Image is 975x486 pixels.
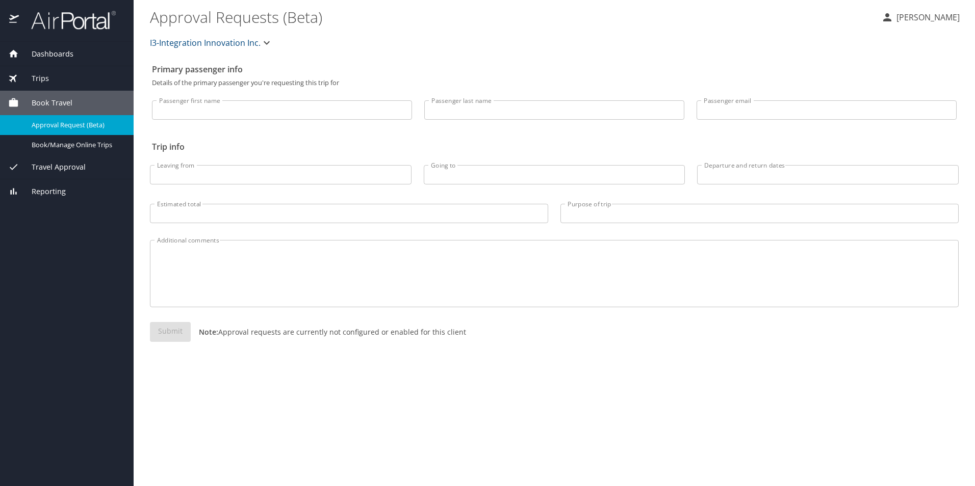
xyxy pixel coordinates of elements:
p: [PERSON_NAME] [893,11,960,23]
strong: Note: [199,327,218,337]
img: airportal-logo.png [20,10,116,30]
span: Book/Manage Online Trips [32,140,121,150]
button: I3-Integration Innovation Inc. [146,33,277,53]
span: Approval Request (Beta) [32,120,121,130]
span: Trips [19,73,49,84]
img: icon-airportal.png [9,10,20,30]
h2: Trip info [152,139,957,155]
span: Travel Approval [19,161,86,173]
span: I3-Integration Innovation Inc. [150,36,261,50]
h1: Approval Requests (Beta) [150,1,873,33]
span: Book Travel [19,97,72,109]
button: [PERSON_NAME] [877,8,964,26]
p: Details of the primary passenger you're requesting this trip for [152,79,957,86]
h2: Primary passenger info [152,61,957,77]
span: Reporting [19,186,66,197]
p: Approval requests are currently not configured or enabled for this client [191,327,466,337]
span: Dashboards [19,48,73,60]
